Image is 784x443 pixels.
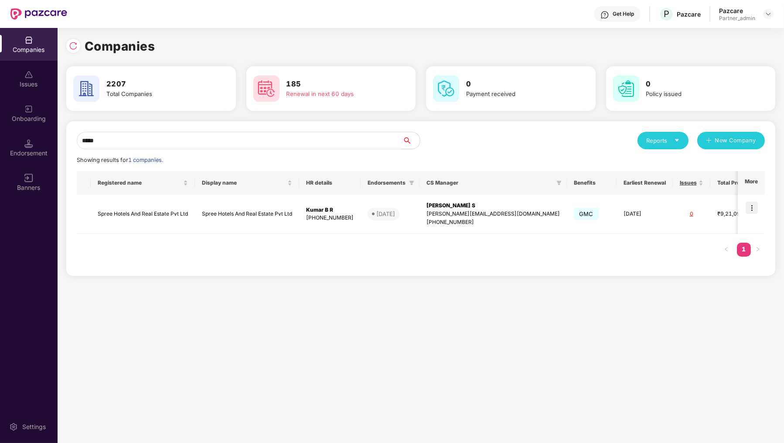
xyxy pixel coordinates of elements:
span: GMC [574,208,599,220]
img: svg+xml;base64,PHN2ZyB4bWxucz0iaHR0cDovL3d3dy53My5vcmcvMjAwMC9zdmciIHdpZHRoPSI2MCIgaGVpZ2h0PSI2MC... [613,76,639,102]
span: Display name [202,179,286,186]
th: HR details [299,171,361,195]
div: Kumar B R [306,206,354,214]
div: [PERSON_NAME] S [426,202,560,210]
div: [PERSON_NAME][EMAIL_ADDRESS][DOMAIN_NAME] [426,210,560,218]
button: left [719,243,733,257]
div: Pazcare [677,10,701,18]
th: Benefits [567,171,617,195]
img: svg+xml;base64,PHN2ZyB4bWxucz0iaHR0cDovL3d3dy53My5vcmcvMjAwMC9zdmciIHdpZHRoPSI2MCIgaGVpZ2h0PSI2MC... [433,76,459,102]
img: svg+xml;base64,PHN2ZyB3aWR0aD0iMjAiIGhlaWdodD0iMjAiIHZpZXdCb3g9IjAgMCAyMCAyMCIgZmlsbD0ibm9uZSIgeG... [24,105,33,113]
th: Display name [195,171,299,195]
th: Earliest Renewal [617,171,673,195]
span: Issues [680,179,697,186]
img: svg+xml;base64,PHN2ZyB3aWR0aD0iMTYiIGhlaWdodD0iMTYiIHZpZXdCb3g9IjAgMCAxNiAxNiIgZmlsbD0ibm9uZSIgeG... [24,174,33,182]
div: 0 [680,210,703,218]
img: svg+xml;base64,PHN2ZyBpZD0iSGVscC0zMngzMiIgeG1sbnM9Imh0dHA6Ly93d3cudzMub3JnLzIwMDAvc3ZnIiB3aWR0aD... [600,10,609,19]
h1: Companies [85,37,155,56]
span: filter [555,178,563,188]
div: Settings [20,422,48,431]
h3: 2207 [106,79,208,90]
th: Total Premium [710,171,768,195]
span: Endorsements [368,179,406,186]
li: Previous Page [719,243,733,257]
h3: 0 [646,79,747,90]
h3: 0 [466,79,567,90]
li: Next Page [751,243,765,257]
span: Showing results for [77,157,163,163]
h3: 185 [286,79,388,90]
div: Partner_admin [719,15,755,22]
span: filter [556,180,562,185]
span: Total Premium [717,179,754,186]
img: svg+xml;base64,PHN2ZyBpZD0iUmVsb2FkLTMyeDMyIiB4bWxucz0iaHR0cDovL3d3dy53My5vcmcvMjAwMC9zdmciIHdpZH... [69,41,78,50]
td: Spree Hotels And Real Estate Pvt Ltd [195,195,299,234]
img: svg+xml;base64,PHN2ZyBpZD0iSXNzdWVzX2Rpc2FibGVkIiB4bWxucz0iaHR0cDovL3d3dy53My5vcmcvMjAwMC9zdmciIH... [24,70,33,79]
div: [PHONE_NUMBER] [306,214,354,222]
div: Pazcare [719,7,755,15]
th: Registered name [91,171,195,195]
div: ₹9,21,091.48 [717,210,761,218]
img: svg+xml;base64,PHN2ZyB4bWxucz0iaHR0cDovL3d3dy53My5vcmcvMjAwMC9zdmciIHdpZHRoPSI2MCIgaGVpZ2h0PSI2MC... [253,76,280,102]
span: 1 companies. [128,157,163,163]
button: right [751,243,765,257]
span: filter [409,180,414,185]
span: caret-down [674,137,680,143]
img: icon [746,202,758,214]
img: svg+xml;base64,PHN2ZyBpZD0iRHJvcGRvd24tMzJ4MzIiIHhtbG5zPSJodHRwOi8vd3d3LnczLm9yZy8yMDAwL3N2ZyIgd2... [765,10,772,17]
span: P [664,9,669,19]
img: New Pazcare Logo [10,8,67,20]
img: svg+xml;base64,PHN2ZyB3aWR0aD0iMTQuNSIgaGVpZ2h0PSIxNC41IiB2aWV3Qm94PSIwIDAgMTYgMTYiIGZpbGw9Im5vbm... [24,139,33,148]
span: Registered name [98,179,181,186]
span: left [724,247,729,252]
td: Spree Hotels And Real Estate Pvt Ltd [91,195,195,234]
button: search [402,132,420,149]
div: Policy issued [646,89,747,99]
img: svg+xml;base64,PHN2ZyB4bWxucz0iaHR0cDovL3d3dy53My5vcmcvMjAwMC9zdmciIHdpZHRoPSI2MCIgaGVpZ2h0PSI2MC... [73,76,99,102]
span: CS Manager [426,179,553,186]
div: Get Help [613,10,634,17]
a: 1 [737,243,751,256]
button: plusNew Company [697,132,765,149]
span: New Company [715,136,757,145]
div: [PHONE_NUMBER] [426,218,560,227]
div: Payment received [466,89,567,99]
span: filter [407,178,416,188]
td: [DATE] [617,195,673,234]
span: right [755,247,760,252]
span: search [402,137,420,144]
div: Reports [646,136,680,145]
img: svg+xml;base64,PHN2ZyBpZD0iQ29tcGFuaWVzIiB4bWxucz0iaHR0cDovL3d3dy53My5vcmcvMjAwMC9zdmciIHdpZHRoPS... [24,36,33,45]
div: Renewal in next 60 days [286,89,388,99]
span: plus [706,137,712,144]
div: Total Companies [106,89,208,99]
th: Issues [673,171,710,195]
div: [DATE] [376,209,395,218]
th: More [738,171,765,195]
img: svg+xml;base64,PHN2ZyBpZD0iU2V0dGluZy0yMHgyMCIgeG1sbnM9Imh0dHA6Ly93d3cudzMub3JnLzIwMDAvc3ZnIiB3aW... [9,422,18,431]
